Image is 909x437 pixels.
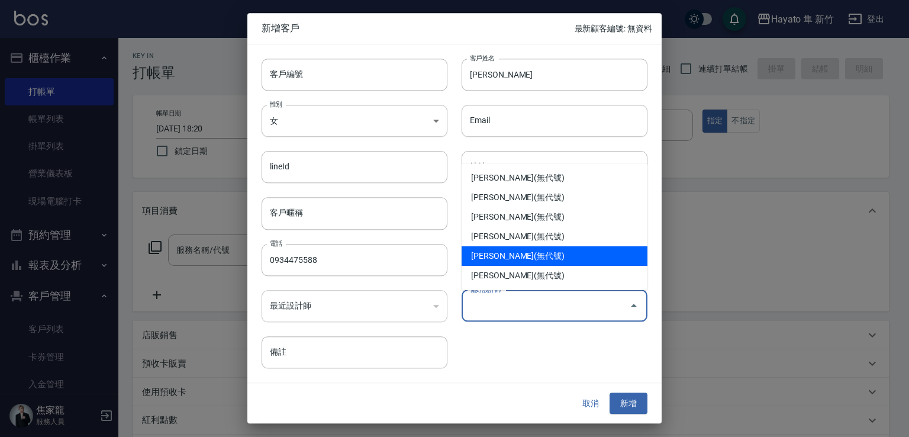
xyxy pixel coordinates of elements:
[270,99,282,108] label: 性別
[610,393,647,414] button: 新增
[462,188,647,207] li: [PERSON_NAME](無代號)
[462,207,647,227] li: [PERSON_NAME](無代號)
[572,393,610,414] button: 取消
[462,168,647,188] li: [PERSON_NAME](無代號)
[270,239,282,248] label: 電話
[624,297,643,316] button: Close
[262,105,447,137] div: 女
[462,266,647,285] li: [PERSON_NAME](無代號)
[262,23,575,34] span: 新增客戶
[462,227,647,246] li: [PERSON_NAME](無代號)
[575,23,652,35] p: 最新顧客編號: 無資料
[470,285,501,294] label: 偏好設計師
[470,53,495,62] label: 客戶姓名
[462,246,647,266] li: [PERSON_NAME](無代號)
